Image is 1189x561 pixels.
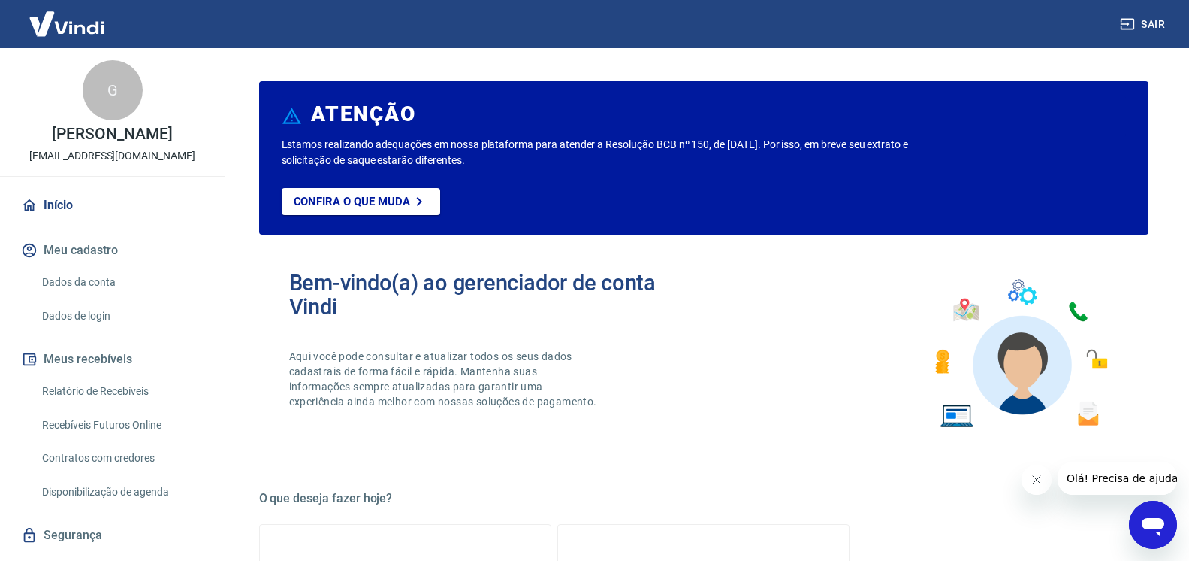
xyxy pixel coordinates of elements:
h6: ATENÇÃO [311,107,415,122]
iframe: Mensagem da empresa [1058,462,1177,495]
a: Início [18,189,207,222]
div: G [83,60,143,120]
a: Relatório de Recebíveis [36,376,207,407]
button: Meus recebíveis [18,343,207,376]
p: Confira o que muda [294,195,410,208]
span: Olá! Precisa de ajuda? [9,11,126,23]
p: Estamos realizando adequações em nossa plataforma para atender a Resolução BCB nº 150, de [DATE].... [282,137,957,168]
a: Contratos com credores [36,443,207,474]
iframe: Botão para abrir a janela de mensagens [1129,501,1177,549]
iframe: Fechar mensagem [1022,465,1052,495]
p: [EMAIL_ADDRESS][DOMAIN_NAME] [29,148,195,164]
h5: O que deseja fazer hoje? [259,491,1148,506]
a: Disponibilização de agenda [36,477,207,508]
a: Dados de login [36,301,207,332]
img: Vindi [18,1,116,47]
button: Meu cadastro [18,234,207,267]
h2: Bem-vindo(a) ao gerenciador de conta Vindi [289,271,704,319]
button: Sair [1117,11,1171,38]
a: Segurança [18,519,207,552]
img: Imagem de um avatar masculino com diversos icones exemplificando as funcionalidades do gerenciado... [922,271,1118,437]
a: Recebíveis Futuros Online [36,410,207,441]
a: Confira o que muda [282,188,440,215]
a: Dados da conta [36,267,207,298]
p: Aqui você pode consultar e atualizar todos os seus dados cadastrais de forma fácil e rápida. Mant... [289,349,600,409]
p: [PERSON_NAME] [52,126,172,142]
